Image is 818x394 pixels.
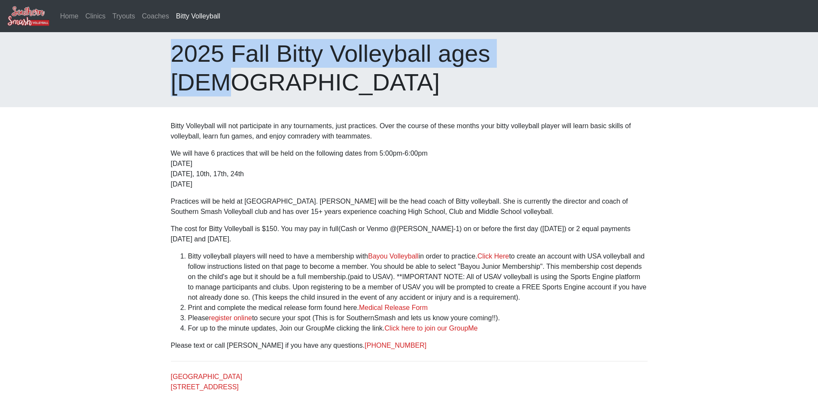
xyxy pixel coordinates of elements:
[477,253,509,260] a: Click Here
[209,314,252,322] a: register online
[171,148,648,189] p: We will have 6 practices that will be held on the following dates from 5:00pm-6:00pm [DATE] [DATE...
[171,196,648,217] p: Practices will be held at [GEOGRAPHIC_DATA]. [PERSON_NAME] will be the head coach of Bitty volley...
[82,8,109,25] a: Clinics
[171,121,648,141] p: Bitty Volleyball will not participate in any tournaments, just practices. Over the course of thes...
[368,253,418,260] a: Bayou Volleyball
[365,342,426,349] a: [PHONE_NUMBER]
[171,39,648,96] h1: 2025 Fall Bitty Volleyball ages [DEMOGRAPHIC_DATA]
[385,325,478,332] a: Click here to join our GroupMe
[173,8,224,25] a: Bitty Volleyball
[7,6,50,27] img: Southern Smash Volleyball
[139,8,173,25] a: Coaches
[171,224,648,244] p: The cost for Bitty Volleyball is $150. You may pay in full(Cash or Venmo @[PERSON_NAME]-1) on or ...
[359,304,428,311] a: Medical Release Form
[188,251,648,303] li: Bitty volleyball players will need to have a membership with in order to practice. to create an a...
[171,340,648,351] p: Please text or call [PERSON_NAME] if you have any questions.
[188,303,648,313] li: Print and complete the medical release form found here.
[57,8,82,25] a: Home
[109,8,139,25] a: Tryouts
[188,323,648,334] li: For up to the minute updates, Join our GroupMe clicking the link.
[188,313,648,323] li: Please to secure your spot (This is for SouthernSmash and lets us know youre coming!!).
